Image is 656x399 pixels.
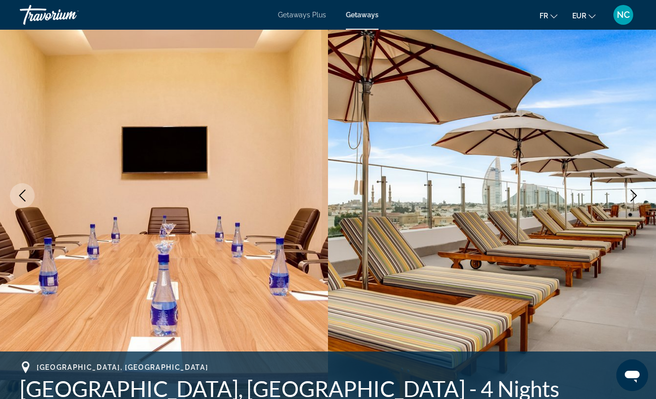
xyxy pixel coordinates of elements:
button: User Menu [610,4,636,25]
iframe: Bouton de lancement de la fenêtre de messagerie [616,359,648,391]
a: Getaways [346,11,379,19]
span: EUR [572,12,586,20]
button: Next image [621,183,646,208]
button: Previous image [10,183,35,208]
span: fr [540,12,548,20]
span: [GEOGRAPHIC_DATA], [GEOGRAPHIC_DATA] [37,363,208,371]
button: Change language [540,8,557,23]
a: Travorium [20,2,119,28]
button: Change currency [572,8,596,23]
span: NC [617,10,630,20]
a: Getaways Plus [278,11,326,19]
